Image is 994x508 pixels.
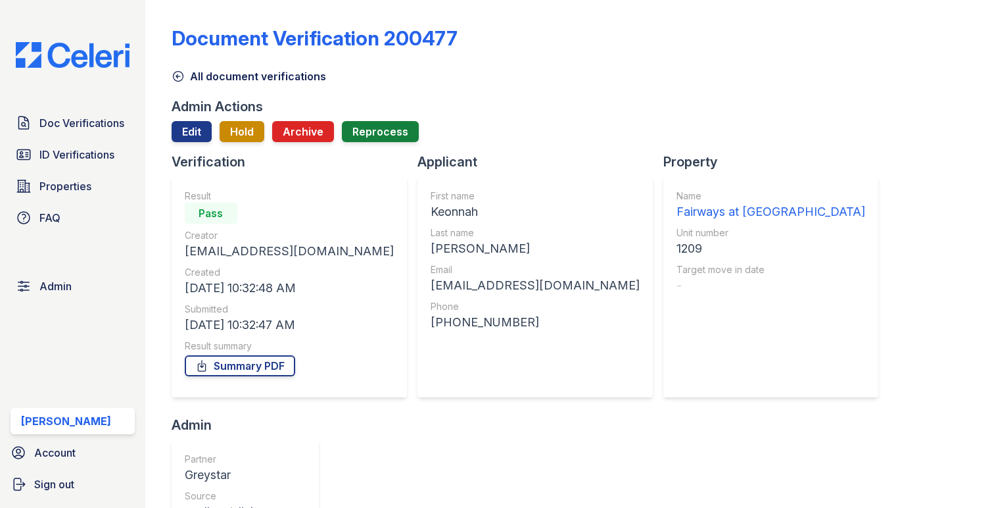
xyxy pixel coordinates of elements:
div: Last name [431,226,640,240]
a: Sign out [5,471,140,497]
div: [DATE] 10:32:47 AM [185,316,394,334]
div: - [676,276,865,295]
a: Doc Verifications [11,110,135,136]
div: Created [185,266,394,279]
a: Account [5,440,140,466]
div: [PERSON_NAME] [431,240,640,258]
span: Properties [39,178,91,194]
div: Applicant [417,153,663,171]
div: Source [185,490,273,503]
div: Partner [185,453,273,466]
div: Target move in date [676,263,865,276]
div: Result summary [185,340,394,353]
img: CE_Logo_Blue-a8612792a0a2168367f1c8372b55b34899dd931a85d93a1a3d3e32e68fde9ad4.png [5,42,140,68]
div: Phone [431,300,640,313]
div: [EMAIL_ADDRESS][DOMAIN_NAME] [431,276,640,295]
div: Admin [172,416,329,434]
div: Submitted [185,303,394,316]
div: [DATE] 10:32:48 AM [185,279,394,297]
div: Property [663,153,889,171]
div: Greystar [185,466,273,484]
div: Name [676,190,865,203]
div: First name [431,190,640,203]
div: Document Verification 200477 [172,26,458,50]
span: FAQ [39,210,60,226]
div: [PHONE_NUMBER] [431,313,640,332]
a: All document verifications [172,68,326,84]
a: Summary PDF [185,355,295,376]
a: FAQ [11,205,135,231]
div: Unit number [676,226,865,240]
div: Email [431,263,640,276]
a: Properties [11,173,135,199]
div: Verification [172,153,417,171]
span: Sign out [34,476,74,492]
div: Keonnah [431,203,640,221]
div: Pass [185,203,237,224]
div: Fairways at [GEOGRAPHIC_DATA] [676,203,865,221]
div: Result [185,190,394,203]
div: [EMAIL_ADDRESS][DOMAIN_NAME] [185,242,394,261]
div: [PERSON_NAME] [21,413,111,429]
div: 1209 [676,240,865,258]
a: ID Verifications [11,141,135,168]
a: Admin [11,273,135,299]
button: Reprocess [342,121,419,142]
div: Creator [185,229,394,242]
a: Name Fairways at [GEOGRAPHIC_DATA] [676,190,865,221]
button: Archive [272,121,334,142]
a: Edit [172,121,212,142]
span: Account [34,445,76,461]
div: Admin Actions [172,97,263,116]
span: Doc Verifications [39,115,124,131]
span: ID Verifications [39,147,114,163]
span: Admin [39,278,72,294]
button: Hold [220,121,264,142]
